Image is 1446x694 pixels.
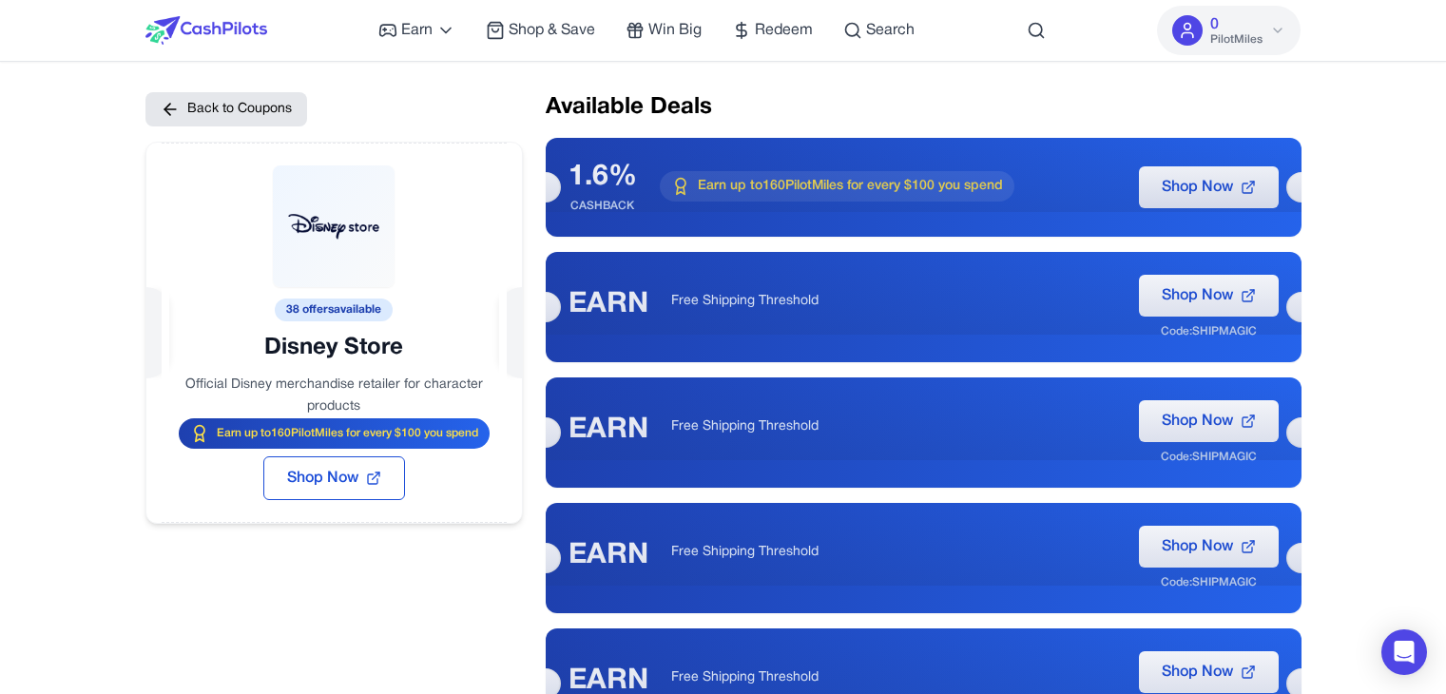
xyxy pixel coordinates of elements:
[287,467,358,490] span: Shop Now
[1162,535,1233,558] span: Shop Now
[569,161,637,195] div: 1.6%
[569,288,648,322] div: EARN
[1161,575,1257,590] div: Code: SHIPMAGIC
[1162,284,1233,307] span: Shop Now
[1162,410,1233,433] span: Shop Now
[755,19,813,42] span: Redeem
[1161,324,1257,339] div: Code: SHIPMAGIC
[1210,13,1219,36] span: 0
[698,177,1003,196] span: Earn up to 160 PilotMiles for every $100 you spend
[401,19,433,42] span: Earn
[263,456,405,500] button: Shop Now
[1381,629,1427,675] div: Open Intercom Messenger
[1139,651,1279,693] button: Shop Now
[626,19,702,42] a: Win Big
[648,19,702,42] span: Win Big
[509,19,595,42] span: Shop & Save
[486,19,595,42] a: Shop & Save
[1162,661,1233,684] span: Shop Now
[546,92,1301,123] h2: Available Deals
[671,292,1116,311] p: Free Shipping Threshold
[569,539,648,573] div: EARN
[1157,6,1301,55] button: 0PilotMiles
[671,543,1116,562] p: Free Shipping Threshold
[1139,166,1279,208] button: Shop Now
[145,16,267,45] img: CashPilots Logo
[1161,450,1257,465] div: Code: SHIPMAGIC
[1139,400,1279,442] button: Shop Now
[1139,275,1279,317] button: Shop Now
[378,19,455,42] a: Earn
[1210,32,1263,48] span: PilotMiles
[569,414,648,448] div: EARN
[866,19,915,42] span: Search
[1162,176,1233,199] span: Shop Now
[671,668,1116,687] p: Free Shipping Threshold
[569,199,637,214] div: CASHBACK
[145,92,307,126] button: Back to Coupons
[217,426,478,441] span: Earn up to 160 PilotMiles for every $100 you spend
[732,19,813,42] a: Redeem
[843,19,915,42] a: Search
[671,417,1116,436] p: Free Shipping Threshold
[1139,526,1279,568] button: Shop Now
